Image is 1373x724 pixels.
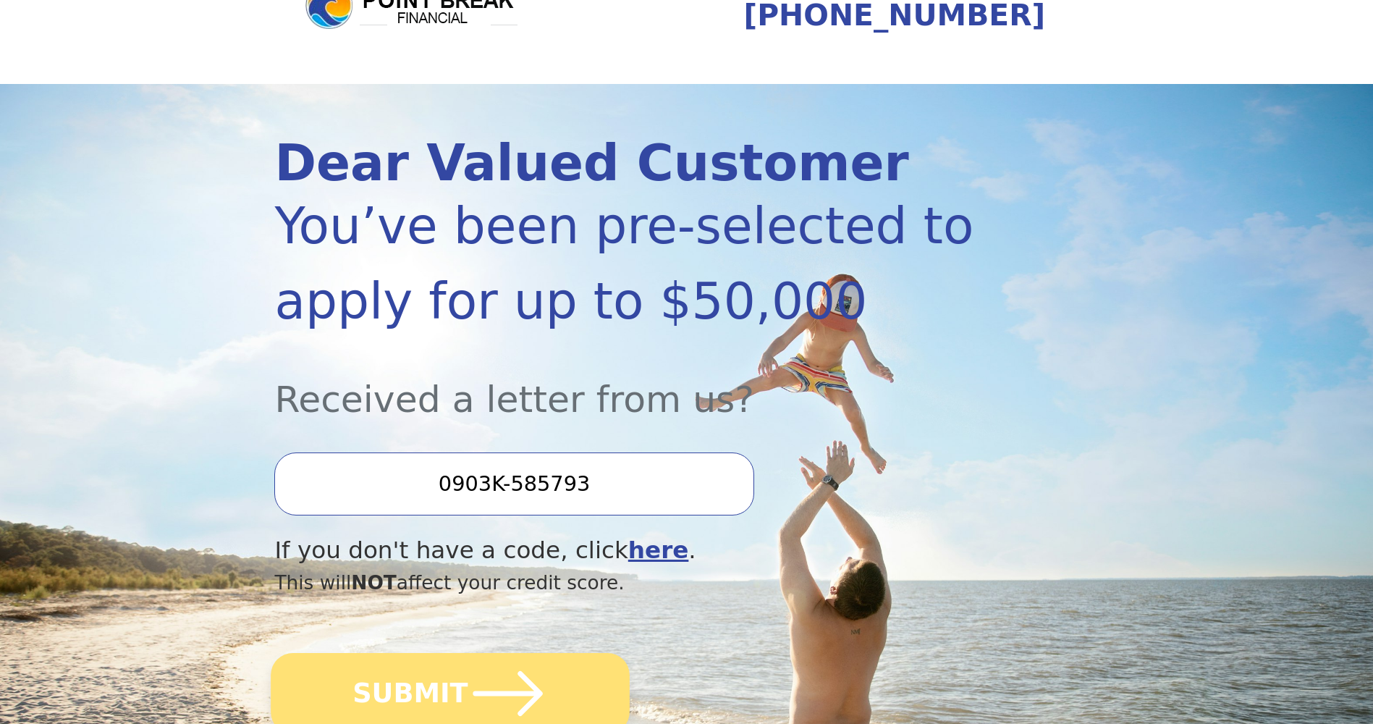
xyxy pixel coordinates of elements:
a: here [628,536,689,564]
div: Received a letter from us? [274,339,974,426]
input: Enter your Offer Code: [274,452,753,515]
div: Dear Valued Customer [274,138,974,188]
span: NOT [351,571,397,594]
div: If you don't have a code, click . [274,533,974,568]
div: This will affect your credit score. [274,568,974,597]
div: You’ve been pre-selected to apply for up to $50,000 [274,188,974,339]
